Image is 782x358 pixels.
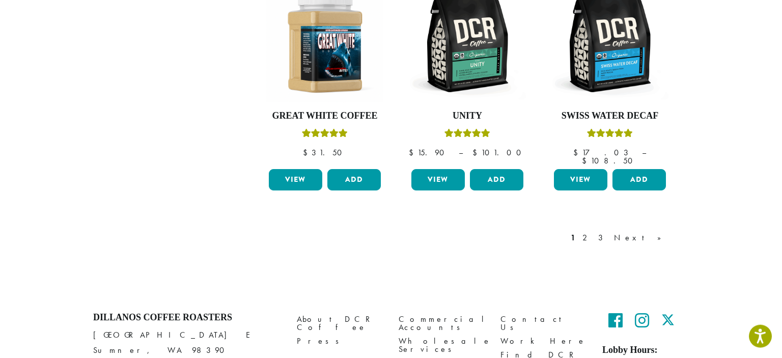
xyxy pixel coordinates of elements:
a: Commercial Accounts [399,312,485,334]
a: 1 [569,232,577,244]
div: Rated 5.00 out of 5 [587,127,633,143]
span: $ [409,147,417,158]
h5: Lobby Hours: [602,345,689,356]
span: $ [472,147,481,158]
a: Wholesale Services [399,334,485,356]
div: Rated 5.00 out of 5 [302,127,348,143]
a: 3 [596,232,609,244]
h4: Great White Coffee [266,111,383,122]
button: Add [327,169,381,190]
a: View [411,169,465,190]
h4: Swiss Water Decaf [551,111,668,122]
a: View [269,169,322,190]
a: Next » [612,232,671,244]
bdi: 108.50 [582,155,637,166]
a: Press [297,334,383,348]
div: Rated 5.00 out of 5 [444,127,490,143]
a: About DCR Coffee [297,312,383,334]
a: 2 [580,232,593,244]
a: Contact Us [500,312,587,334]
button: Add [470,169,523,190]
span: $ [582,155,591,166]
h4: Unity [409,111,526,122]
bdi: 31.50 [303,147,347,158]
a: View [554,169,607,190]
a: Work Here [500,334,587,348]
span: – [459,147,463,158]
span: $ [573,147,582,158]
h4: Dillanos Coffee Roasters [93,312,282,323]
bdi: 101.00 [472,147,526,158]
bdi: 15.90 [409,147,449,158]
button: Add [612,169,666,190]
span: $ [303,147,312,158]
span: – [642,147,646,158]
bdi: 17.03 [573,147,632,158]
